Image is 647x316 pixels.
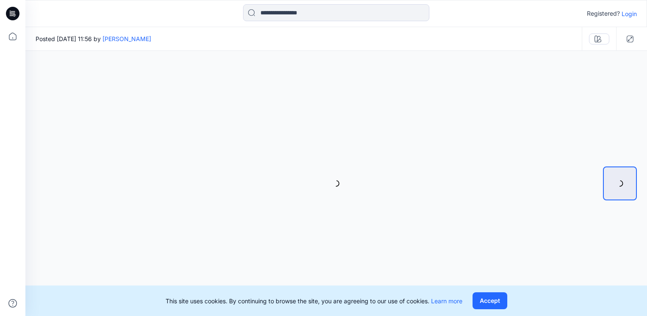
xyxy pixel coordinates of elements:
[587,8,620,19] p: Registered?
[622,9,637,18] p: Login
[36,34,151,43] span: Posted [DATE] 11:56 by
[473,292,507,309] button: Accept
[431,297,462,305] a: Learn more
[166,297,462,305] p: This site uses cookies. By continuing to browse the site, you are agreeing to our use of cookies.
[102,35,151,42] a: [PERSON_NAME]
